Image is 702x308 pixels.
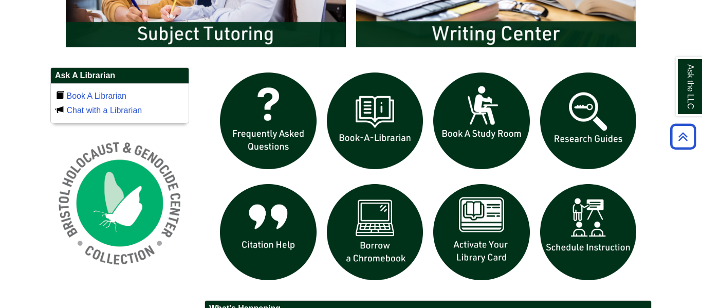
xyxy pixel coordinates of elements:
[667,130,699,143] a: Back to Top
[322,67,429,174] img: Book a Librarian icon links to book a librarian web page
[215,67,641,290] div: slideshow
[428,67,535,174] img: book a study room icon links to book a study room web page
[215,179,322,286] img: citation help icon links to citation help guide page
[535,67,642,174] img: Research Guides icon links to research guides web page
[51,68,189,84] h2: Ask A Librarian
[322,179,429,286] img: Borrow a chromebook icon links to the borrow a chromebook web page
[535,179,642,286] img: For faculty. Schedule Library Instruction icon links to form.
[66,106,142,115] a: Chat with a Librarian
[215,67,322,174] img: frequently asked questions
[50,134,189,273] img: Holocaust and Genocide Collection
[428,179,535,286] img: activate Library Card icon links to form to activate student ID into library card
[66,92,126,100] a: Book A Librarian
